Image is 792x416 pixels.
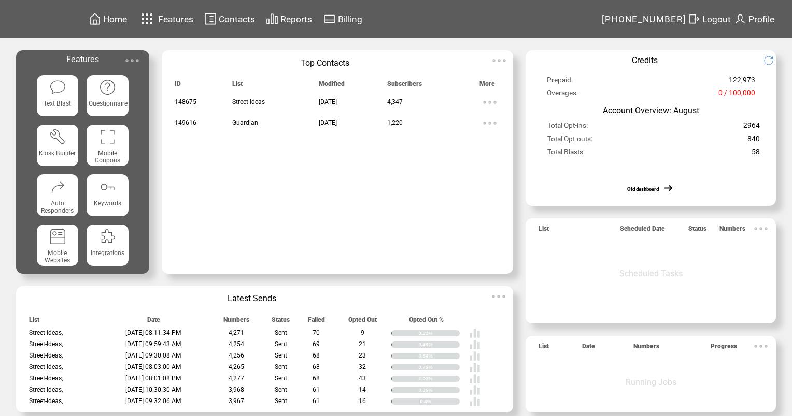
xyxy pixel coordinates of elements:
[313,340,320,348] span: 69
[44,100,71,107] span: Text Blast
[229,363,244,370] span: 4,265
[39,150,76,157] span: Kiosk Builder
[87,75,128,116] a: Questionnaire
[219,14,255,24] span: Contacts
[387,80,422,92] span: Subscribers
[125,329,181,336] span: [DATE] 08:11:34 PM
[632,55,658,65] span: Credits
[229,329,244,336] span: 4,271
[469,373,480,384] img: poll%20-%20white.svg
[469,328,480,339] img: poll%20-%20white.svg
[266,12,278,25] img: chart.svg
[232,98,265,106] span: Street-Ideas
[488,286,509,307] img: ellypsis.svg
[359,397,366,405] span: 16
[763,55,782,66] img: refresh.png
[469,384,480,396] img: poll%20-%20white.svg
[732,11,776,27] a: Profile
[469,362,480,373] img: poll%20-%20white.svg
[95,150,120,164] span: Mobile Coupons
[99,228,116,245] img: integrations.svg
[547,147,585,160] span: Total Blasts:
[37,75,78,116] a: Text Blast
[99,79,116,96] img: questionnaire.svg
[125,397,181,405] span: [DATE] 09:32:06 AM
[125,352,181,359] span: [DATE] 09:30:08 AM
[319,80,345,92] span: Modified
[418,376,460,382] div: 1.01%
[626,377,676,387] span: Running Jobs
[89,100,128,107] span: Questionnaire
[175,80,181,92] span: ID
[29,329,63,336] span: Street-Ideas,
[125,363,181,370] span: [DATE] 08:03:00 AM
[29,397,63,405] span: Street-Ideas,
[37,125,78,166] a: Kiosk Builder
[418,330,460,336] div: 0.21%
[147,316,160,328] span: Date
[29,375,63,382] span: Street-Ideas,
[66,54,99,64] span: Features
[29,363,63,370] span: Street-Ideas,
[469,396,480,407] img: poll%20-%20white.svg
[547,76,573,88] span: Prepaid:
[313,375,320,382] span: 68
[603,106,699,115] span: Account Overview: August
[229,397,244,405] span: 3,967
[275,363,287,370] span: Sent
[91,249,124,257] span: Integrations
[29,386,63,393] span: Street-Ideas,
[99,179,116,196] img: keywords.svg
[275,352,287,359] span: Sent
[229,386,244,393] span: 3,968
[138,10,156,27] img: features.svg
[280,14,312,24] span: Reports
[49,128,66,145] img: tool%201.svg
[94,200,121,207] span: Keywords
[49,79,66,96] img: text-blast.svg
[619,269,683,278] span: Scheduled Tasks
[275,386,287,393] span: Sent
[136,9,195,29] a: Features
[313,352,320,359] span: 68
[175,119,196,126] span: 149616
[418,387,460,393] div: 0.35%
[37,174,78,216] a: Auto Responders
[49,228,66,245] img: mobile-websites.svg
[418,364,460,370] div: 0.75%
[203,11,257,27] a: Contacts
[547,135,592,147] span: Total Opt-outs:
[229,340,244,348] span: 4,254
[264,11,314,27] a: Reports
[420,398,460,405] div: 0.4%
[359,375,366,382] span: 43
[387,119,403,126] span: 1,220
[582,343,595,354] span: Date
[734,12,746,25] img: profile.svg
[125,375,181,382] span: [DATE] 08:01:08 PM
[479,92,500,113] img: ellypsis.svg
[275,375,287,382] span: Sent
[319,98,337,106] span: [DATE]
[228,293,276,303] span: Latest Sends
[308,316,325,328] span: Failed
[688,225,706,237] span: Status
[539,225,549,237] span: List
[175,98,196,106] span: 148675
[602,14,687,24] span: [PHONE_NUMBER]
[718,88,755,101] span: 0 / 100,000
[45,249,70,264] span: Mobile Websites
[49,179,66,196] img: auto-responders.svg
[627,186,659,192] a: Old dashboard
[275,397,287,405] span: Sent
[103,14,127,24] span: Home
[223,316,249,328] span: Numbers
[229,375,244,382] span: 4,277
[232,119,258,126] span: Guardian
[232,80,243,92] span: List
[547,121,588,134] span: Total Opt-ins:
[204,12,217,25] img: contacts.svg
[323,12,336,25] img: creidtcard.svg
[338,14,362,24] span: Billing
[547,88,578,101] span: Overages:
